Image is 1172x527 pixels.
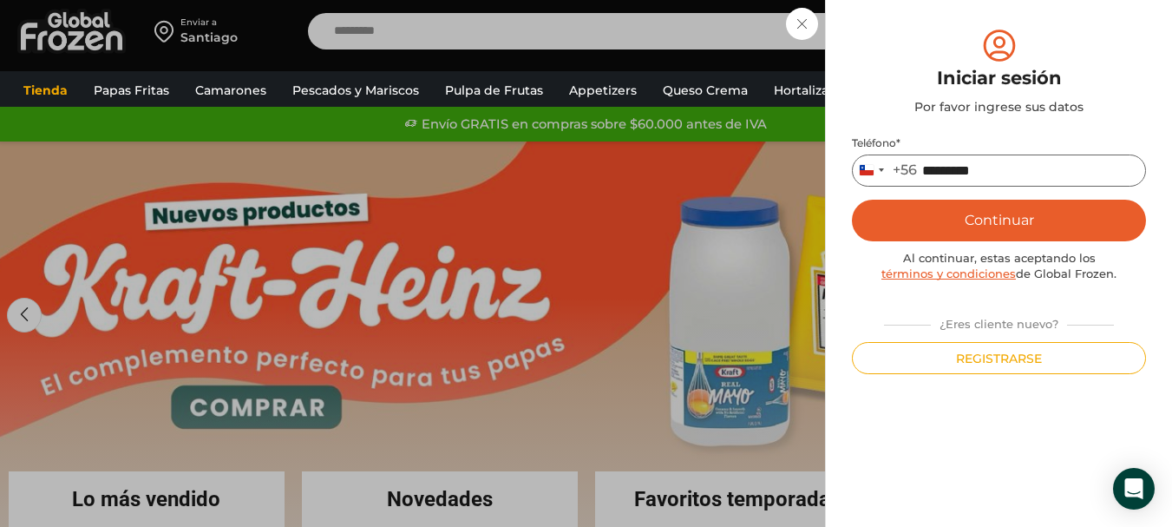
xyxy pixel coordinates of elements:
[979,26,1019,65] img: tabler-icon-user-circle.svg
[187,74,275,107] a: Camarones
[881,267,1016,280] a: términos y condiciones
[85,74,178,107] a: Papas Fritas
[852,200,1146,241] button: Continuar
[654,74,756,107] a: Queso Crema
[875,310,1123,333] div: ¿Eres cliente nuevo?
[765,74,843,107] a: Hortalizas
[853,155,917,186] button: Selected country
[852,98,1146,115] div: Por favor ingrese sus datos
[852,65,1146,91] div: Iniciar sesión
[852,136,1146,150] label: Teléfono
[1113,468,1155,510] div: Open Intercom Messenger
[893,161,917,180] div: +56
[15,74,76,107] a: Tienda
[560,74,645,107] a: Appetizers
[284,74,428,107] a: Pescados y Mariscos
[436,74,552,107] a: Pulpa de Frutas
[852,250,1146,282] div: Al continuar, estas aceptando los de Global Frozen.
[852,342,1146,374] button: Registrarse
